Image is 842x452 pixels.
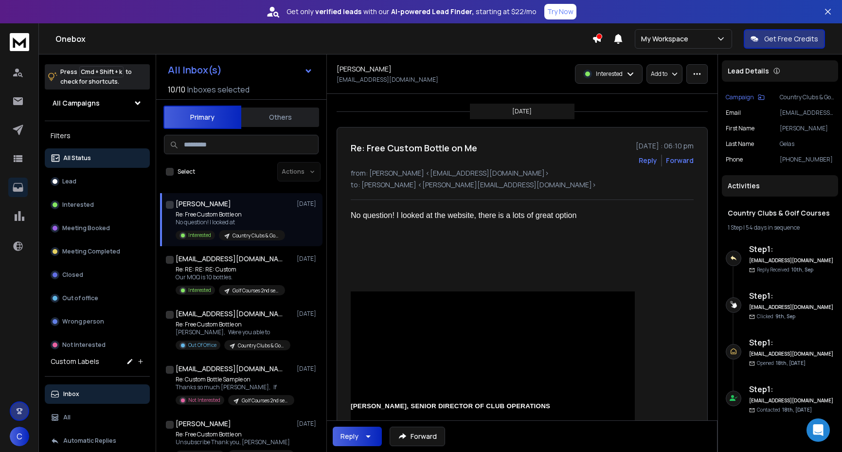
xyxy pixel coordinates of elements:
[722,175,838,197] div: Activities
[780,156,834,163] p: [PHONE_NUMBER]
[62,178,76,185] p: Lead
[333,427,382,446] button: Reply
[79,66,124,77] span: Cmd + Shift + k
[728,223,742,232] span: 1 Step
[639,156,657,165] button: Reply
[782,406,812,413] span: 18th, [DATE]
[596,70,623,78] p: Interested
[45,265,150,285] button: Closed
[55,33,592,45] h1: Onebox
[544,4,576,19] button: Try Now
[10,427,29,446] button: C
[45,242,150,261] button: Meeting Completed
[351,210,635,221] div: No question! I looked at the website, there is a lots of great option
[749,290,834,302] h6: Step 1 :
[188,342,216,349] p: Out Of Office
[176,211,285,218] p: Re: Free Custom Bottle on
[45,218,150,238] button: Meeting Booked
[62,201,94,209] p: Interested
[297,365,319,373] p: [DATE]
[351,402,550,410] b: [PERSON_NAME], SENIOR DIRECTOR OF CLUB OPERATIONS
[45,384,150,404] button: Inbox
[764,34,818,44] p: Get Free Credits
[187,84,250,95] h3: Inboxes selected
[666,156,694,165] div: Forward
[168,65,222,75] h1: All Inbox(s)
[726,109,741,117] p: Email
[391,7,474,17] strong: AI-powered Lead Finder,
[10,33,29,51] img: logo
[163,106,241,129] button: Primary
[63,390,79,398] p: Inbox
[45,312,150,331] button: Wrong person
[337,76,438,84] p: [EMAIL_ADDRESS][DOMAIN_NAME]
[749,350,834,358] h6: [EMAIL_ADDRESS][DOMAIN_NAME]
[315,7,361,17] strong: verified leads
[728,224,832,232] div: |
[176,321,290,328] p: Re: Free Custom Bottle on
[45,172,150,191] button: Lead
[749,257,834,264] h6: [EMAIL_ADDRESS][DOMAIN_NAME]
[744,29,825,49] button: Get Free Credits
[188,397,220,404] p: Not Interested
[60,67,132,87] p: Press to check for shortcuts.
[297,255,319,263] p: [DATE]
[176,273,285,281] p: Our MOQ is 10 bottles.
[176,364,283,374] h1: [EMAIL_ADDRESS][DOMAIN_NAME]
[63,437,116,445] p: Automatic Replies
[726,93,754,101] p: Campaign
[45,195,150,215] button: Interested
[512,108,532,115] p: [DATE]
[62,341,106,349] p: Not Interested
[178,168,195,176] label: Select
[176,254,283,264] h1: [EMAIL_ADDRESS][DOMAIN_NAME]
[726,93,765,101] button: Campaign
[45,289,150,308] button: Out of office
[297,200,319,208] p: [DATE]
[62,271,83,279] p: Closed
[176,218,285,226] p: No question! I looked at
[63,154,91,162] p: All Status
[340,432,358,441] div: Reply
[806,418,830,442] div: Open Intercom Messenger
[51,357,99,366] h3: Custom Labels
[775,313,795,320] span: 9th, Sep
[188,287,211,294] p: Interested
[176,199,231,209] h1: [PERSON_NAME]
[62,294,98,302] p: Out of office
[168,84,185,95] span: 10 / 10
[241,107,319,128] button: Others
[390,427,445,446] button: Forward
[176,266,285,273] p: Re: RE: RE: RE: Custom
[726,125,754,132] p: First Name
[53,98,100,108] h1: All Campaigns
[746,223,800,232] span: 54 days in sequence
[757,313,795,320] p: Clicked
[176,328,290,336] p: [PERSON_NAME], Were you able to
[780,109,834,117] p: [EMAIL_ADDRESS][DOMAIN_NAME]
[45,148,150,168] button: All Status
[749,383,834,395] h6: Step 1 :
[641,34,692,44] p: My Workspace
[242,397,288,404] p: Golf Courses 2nd send
[176,376,292,383] p: Re: Custom Bottle Sample on
[547,7,573,17] p: Try Now
[45,129,150,143] h3: Filters
[188,232,211,239] p: Interested
[636,141,694,151] p: [DATE] : 06:10 pm
[176,419,231,429] h1: [PERSON_NAME]
[757,266,813,273] p: Reply Received
[233,287,279,294] p: Golf Courses 2nd send
[726,156,743,163] p: Phone
[749,337,834,348] h6: Step 1 :
[780,140,834,148] p: Gelas
[651,70,667,78] p: Add to
[176,309,283,319] h1: [EMAIL_ADDRESS][DOMAIN_NAME]
[297,420,319,428] p: [DATE]
[791,266,813,273] span: 10th, Sep
[780,125,834,132] p: [PERSON_NAME]
[297,310,319,318] p: [DATE]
